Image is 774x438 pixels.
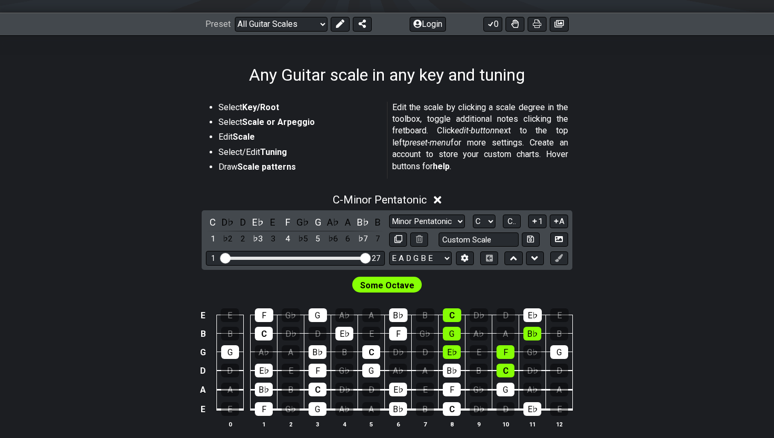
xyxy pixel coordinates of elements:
[309,402,326,416] div: G
[197,362,210,381] td: D
[497,383,514,396] div: G
[341,232,355,246] div: toggle scale degree
[197,306,210,325] td: E
[255,308,273,322] div: F
[335,345,353,359] div: B
[443,327,461,340] div: G
[197,325,210,343] td: B
[504,251,522,266] button: Move up
[412,418,439,430] th: 7
[470,327,488,340] div: A♭
[389,327,407,340] div: F
[197,343,210,362] td: G
[362,327,380,340] div: E
[443,308,461,322] div: C
[523,308,542,322] div: E♭
[251,215,265,229] div: toggle pitch class
[465,418,492,430] th: 9
[550,232,568,247] button: Create Image
[341,215,355,229] div: toggle pitch class
[528,17,547,32] button: Print
[470,383,488,396] div: G♭
[282,345,300,359] div: A
[249,65,525,85] h1: Any Guitar scale in any key and tuning
[333,193,427,206] span: C - Minor Pentatonic
[470,364,488,377] div: B
[443,345,461,359] div: E♭
[335,327,353,340] div: E♭
[309,345,326,359] div: B♭
[550,308,569,322] div: E
[439,418,465,430] th: 8
[311,215,325,229] div: toggle pitch class
[221,327,239,340] div: B
[255,345,273,359] div: A♭
[237,162,296,172] strong: Scale patterns
[497,308,515,322] div: D
[296,232,310,246] div: toggle scale degree
[219,147,380,161] li: Select/Edit
[523,383,541,396] div: A♭
[416,383,434,396] div: E
[362,364,380,377] div: G
[221,345,239,359] div: G
[523,327,541,340] div: B♭
[242,102,279,112] strong: Key/Root
[505,17,524,32] button: Toggle Dexterity for all fretkits
[523,364,541,377] div: D♭
[358,418,385,430] th: 5
[389,308,408,322] div: B♭
[550,215,568,229] button: A
[483,17,502,32] button: 0
[433,161,450,171] strong: help
[236,232,250,246] div: toggle scale degree
[362,308,381,322] div: A
[385,418,412,430] th: 6
[311,232,325,246] div: toggle scale degree
[372,254,380,263] div: 27
[550,251,568,266] button: First click edit preset to enable marker editing
[416,402,434,416] div: B
[389,345,407,359] div: D♭
[550,402,568,416] div: E
[470,308,488,322] div: D♭
[492,418,519,430] th: 10
[389,215,465,229] select: Scale
[335,383,353,396] div: D♭
[550,364,568,377] div: D
[456,251,474,266] button: Edit Tuning
[353,17,372,32] button: Share Preset
[221,308,239,322] div: E
[255,364,273,377] div: E♭
[242,117,315,127] strong: Scale or Arpeggio
[221,402,239,416] div: E
[389,383,407,396] div: E♭
[497,364,514,377] div: C
[523,345,541,359] div: G♭
[362,345,380,359] div: C
[326,215,340,229] div: toggle pitch class
[443,383,461,396] div: F
[266,232,280,246] div: toggle scale degree
[197,400,210,420] td: E
[480,251,498,266] button: Toggle horizontal chord view
[550,17,569,32] button: Create image
[255,402,273,416] div: F
[497,402,514,416] div: D
[296,215,310,229] div: toggle pitch class
[309,364,326,377] div: F
[221,383,239,396] div: A
[473,215,495,229] select: Tonic/Root
[251,232,265,246] div: toggle scale degree
[206,232,220,246] div: toggle scale degree
[335,402,353,416] div: A♭
[221,215,235,229] div: toggle pitch class
[206,215,220,229] div: toggle pitch class
[497,327,514,340] div: A
[416,364,434,377] div: A
[528,215,546,229] button: 1
[260,147,287,157] strong: Tuning
[526,251,544,266] button: Move down
[255,383,273,396] div: B♭
[219,131,380,146] li: Edit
